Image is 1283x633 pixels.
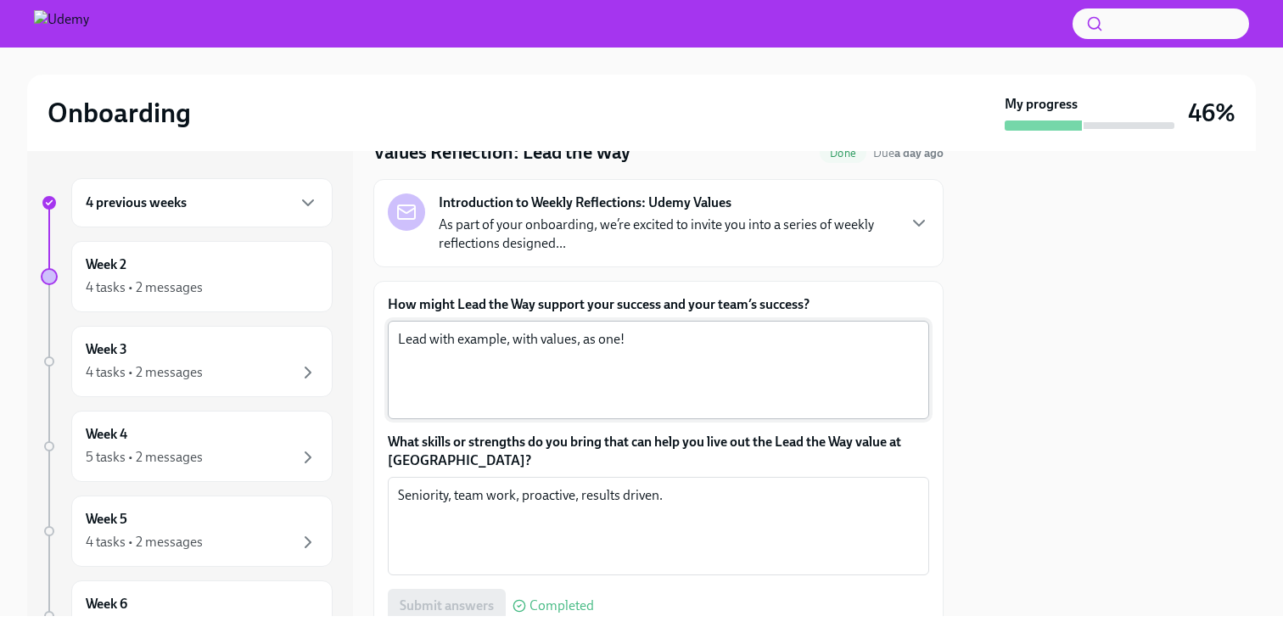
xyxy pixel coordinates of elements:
[86,425,127,444] h6: Week 4
[34,10,89,37] img: Udemy
[373,140,630,165] h4: Values Reflection: Lead the Way
[873,145,944,161] span: August 18th, 2025 10:00
[41,496,333,567] a: Week 54 tasks • 2 messages
[894,146,944,160] strong: a day ago
[439,216,895,253] p: As part of your onboarding, we’re excited to invite you into a series of weekly reflections desig...
[86,363,203,382] div: 4 tasks • 2 messages
[86,340,127,359] h6: Week 3
[71,178,333,227] div: 4 previous weeks
[86,448,203,467] div: 5 tasks • 2 messages
[398,485,919,567] textarea: Seniority, team work, proactive, results driven.
[86,510,127,529] h6: Week 5
[529,599,594,613] span: Completed
[86,595,127,613] h6: Week 6
[41,411,333,482] a: Week 45 tasks • 2 messages
[398,329,919,411] textarea: Lead with example, with values, as one!
[41,326,333,397] a: Week 34 tasks • 2 messages
[86,255,126,274] h6: Week 2
[86,193,187,212] h6: 4 previous weeks
[1188,98,1235,128] h3: 46%
[388,295,929,314] label: How might Lead the Way support your success and your team’s success?
[86,278,203,297] div: 4 tasks • 2 messages
[388,433,929,470] label: What skills or strengths do you bring that can help you live out the Lead the Way value at [GEOGR...
[1005,95,1078,114] strong: My progress
[439,193,731,212] strong: Introduction to Weekly Reflections: Udemy Values
[86,533,203,552] div: 4 tasks • 2 messages
[41,241,333,312] a: Week 24 tasks • 2 messages
[873,146,944,160] span: Due
[48,96,191,130] h2: Onboarding
[820,147,866,160] span: Done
